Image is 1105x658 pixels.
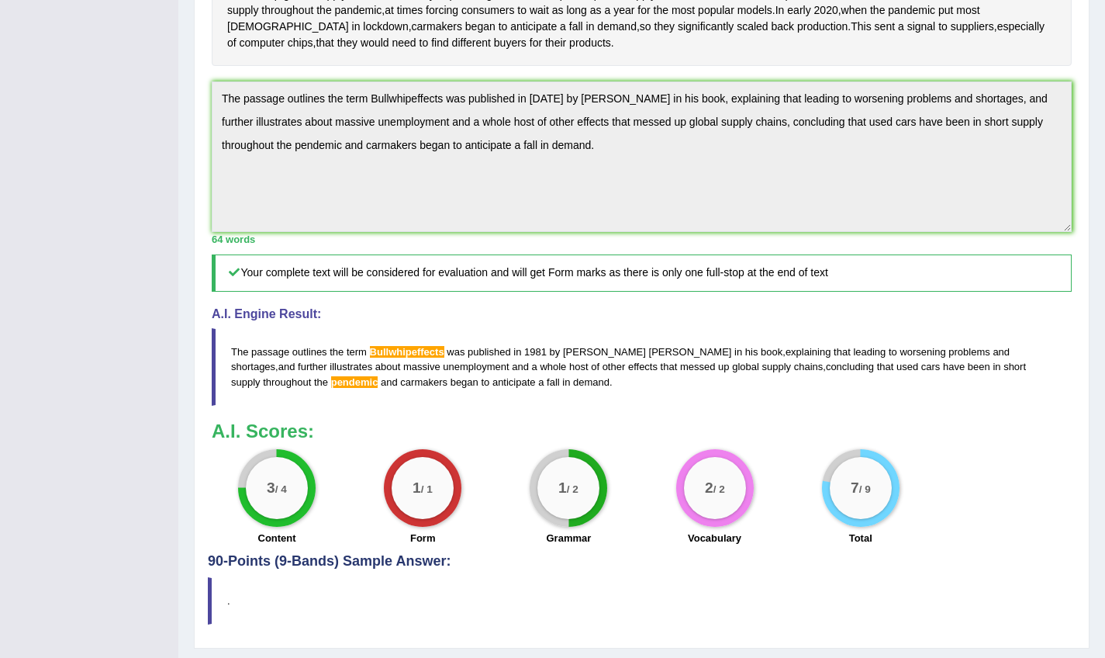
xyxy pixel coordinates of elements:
[851,19,871,35] span: Click to see word definition
[900,346,945,358] span: worsening
[431,35,449,51] span: Click to see word definition
[604,2,610,19] span: Click to see word definition
[278,361,295,372] span: and
[858,483,870,495] small: / 9
[240,35,285,51] span: Click to see word definition
[948,346,989,358] span: problems
[938,2,953,19] span: Click to see word definition
[597,19,637,35] span: Click to see word definition
[212,421,314,442] b: A.I. Scores:
[231,361,275,372] span: shortages
[558,480,567,497] big: 1
[361,35,389,51] span: Click to see word definition
[330,346,344,358] span: the
[889,346,897,358] span: to
[540,361,566,372] span: whole
[513,346,521,358] span: in
[337,35,357,51] span: Click to see word definition
[569,361,589,372] span: host
[921,361,941,372] span: cars
[705,480,713,497] big: 2
[494,35,527,51] span: Click to see word definition
[853,346,886,358] span: leading
[794,361,824,372] span: chains
[227,35,237,51] span: Click to see word definition
[772,19,795,35] span: Click to see word definition
[403,361,440,372] span: massive
[420,35,429,51] span: Click to see word definition
[451,376,478,388] span: began
[231,346,248,358] span: The
[569,35,611,51] span: Click to see word definition
[231,376,261,388] span: supply
[481,376,489,388] span: to
[713,483,724,495] small: / 2
[465,19,496,35] span: Click to see word definition
[510,19,557,35] span: Click to see word definition
[851,480,859,497] big: 7
[400,376,447,388] span: carmakers
[530,2,549,19] span: Click to see word definition
[426,2,458,19] span: Click to see word definition
[654,19,675,35] span: Click to see word definition
[956,2,979,19] span: Click to see word definition
[461,2,514,19] span: Click to see word definition
[275,483,287,495] small: / 4
[951,19,994,35] span: Click to see word definition
[447,346,464,358] span: was
[888,2,935,19] span: Click to see word definition
[227,2,258,19] span: Click to see word definition
[775,2,785,19] span: Click to see word definition
[907,19,936,35] span: Click to see word definition
[737,19,768,35] span: Click to see word definition
[870,2,885,19] span: Click to see word definition
[363,19,408,35] span: Click to see word definition
[569,19,583,35] span: Click to see word definition
[737,2,772,19] span: Click to see word definition
[834,346,851,358] span: that
[560,19,566,35] span: Click to see word definition
[718,361,729,372] span: up
[849,531,872,545] label: Total
[672,2,695,19] span: Click to see word definition
[613,2,634,19] span: Click to see word definition
[603,361,626,372] span: other
[212,255,1072,291] h5: Your complete text will be considered for evaluation and will get Form marks as there is only one...
[263,376,311,388] span: throughout
[678,19,734,35] span: Click to see word definition
[443,361,509,372] span: unemployment
[298,361,327,372] span: further
[492,376,536,388] span: anticipate
[517,2,527,19] span: Click to see word definition
[550,346,561,358] span: by
[654,2,668,19] span: Click to see word definition
[688,531,741,545] label: Vocabulary
[530,35,542,51] span: Click to see word definition
[875,19,895,35] span: Click to see word definition
[538,376,544,388] span: a
[385,2,394,19] span: Click to see word definition
[330,361,372,372] span: illustrates
[590,2,602,19] span: Click to see word definition
[787,2,810,19] span: Click to see word definition
[227,19,349,35] span: Click to see word definition
[331,376,378,388] span: Possible spelling mistake found. (did you mean: endemic)
[499,19,508,35] span: Click to see word definition
[335,2,382,19] span: Click to see word definition
[212,328,1072,405] blockquote: , , , .
[452,35,491,51] span: Click to see word definition
[841,2,867,19] span: Click to see word definition
[968,361,990,372] span: been
[649,346,732,358] span: [PERSON_NAME]
[814,2,838,19] span: Click to see word definition
[732,361,759,372] span: global
[208,577,1076,625] blockquote: .
[628,361,658,372] span: effects
[347,346,367,358] span: term
[316,35,333,51] span: Click to see word definition
[943,361,965,372] span: have
[421,483,433,495] small: / 1
[761,361,791,372] span: supply
[512,361,529,372] span: and
[566,2,586,19] span: Click to see word definition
